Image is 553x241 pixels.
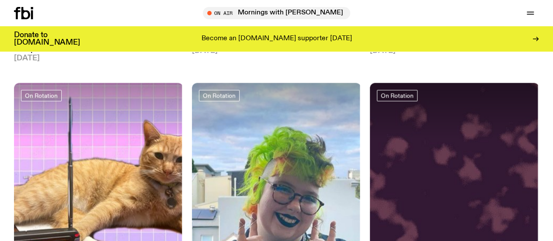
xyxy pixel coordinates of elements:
h3: Donate to [DOMAIN_NAME] [14,31,80,46]
span: [DATE] [14,55,183,62]
p: Become an [DOMAIN_NAME] supporter [DATE] [202,35,352,43]
a: On Rotation [199,90,240,101]
span: On Rotation [381,92,414,99]
span: On Rotation [25,92,58,99]
a: On Rotation [21,90,62,101]
button: On AirMornings with [PERSON_NAME] [203,7,350,19]
a: On Rotation [377,90,417,101]
span: On Rotation [203,92,236,99]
